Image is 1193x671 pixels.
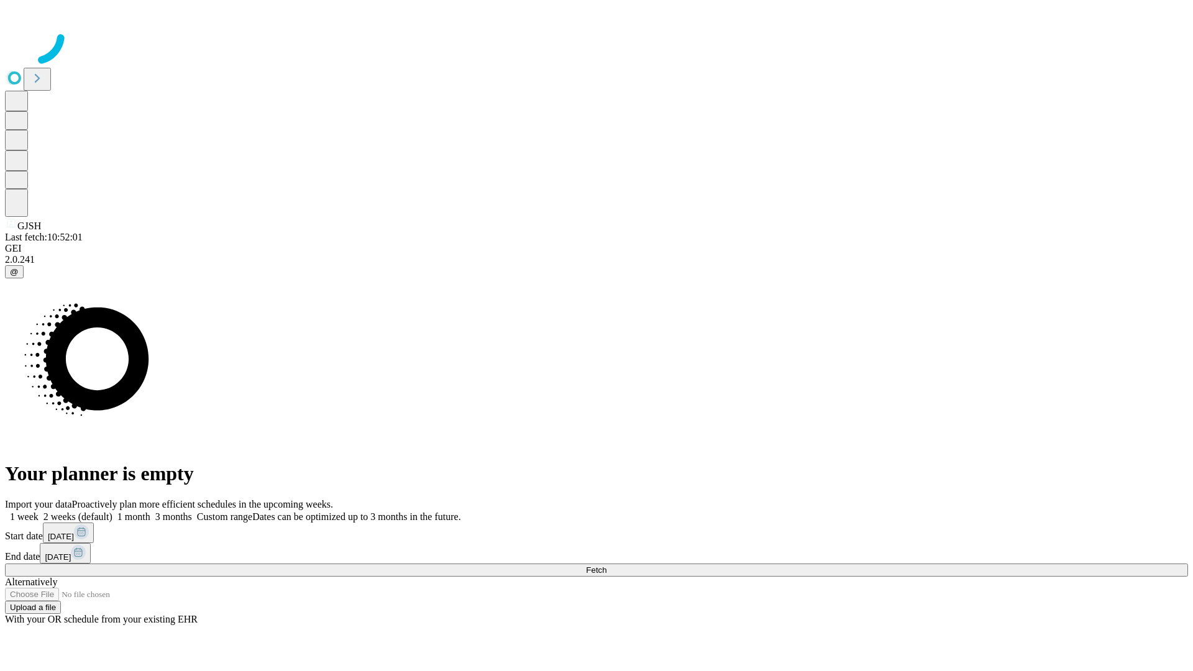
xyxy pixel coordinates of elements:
[40,543,91,564] button: [DATE]
[5,243,1188,254] div: GEI
[5,543,1188,564] div: End date
[10,511,39,522] span: 1 week
[155,511,192,522] span: 3 months
[10,267,19,276] span: @
[43,511,112,522] span: 2 weeks (default)
[48,532,74,541] span: [DATE]
[5,564,1188,577] button: Fetch
[5,265,24,278] button: @
[5,254,1188,265] div: 2.0.241
[5,499,72,509] span: Import your data
[197,511,252,522] span: Custom range
[117,511,150,522] span: 1 month
[17,221,41,231] span: GJSH
[5,577,57,587] span: Alternatively
[586,565,606,575] span: Fetch
[45,552,71,562] span: [DATE]
[43,523,94,543] button: [DATE]
[72,499,333,509] span: Proactively plan more efficient schedules in the upcoming weeks.
[5,614,198,624] span: With your OR schedule from your existing EHR
[5,462,1188,485] h1: Your planner is empty
[5,232,83,242] span: Last fetch: 10:52:01
[5,601,61,614] button: Upload a file
[252,511,460,522] span: Dates can be optimized up to 3 months in the future.
[5,523,1188,543] div: Start date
